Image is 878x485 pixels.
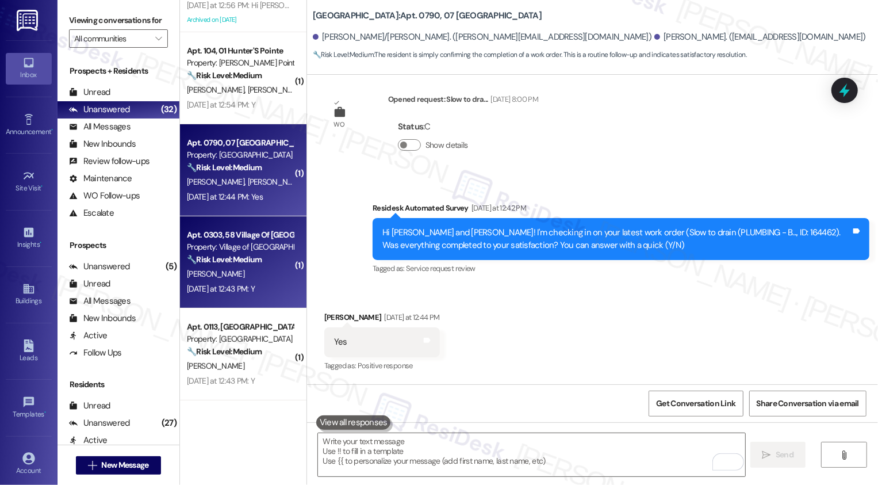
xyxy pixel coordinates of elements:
a: Templates • [6,392,52,423]
div: New Inbounds [69,312,136,324]
div: Active [69,434,108,446]
div: New Inbounds [69,138,136,150]
div: Hi [PERSON_NAME] and [PERSON_NAME]! I'm checking in on your latest work order (Slow to drain (PLU... [382,227,851,251]
div: All Messages [69,121,131,133]
i:  [88,461,97,470]
strong: 🔧 Risk Level: Medium [187,70,262,81]
div: Unanswered [69,104,130,116]
div: Yes [334,336,347,348]
div: Apt. 0303, 58 Village Of [GEOGRAPHIC_DATA] [187,229,293,241]
div: Apt. 0790, 07 [GEOGRAPHIC_DATA] [187,137,293,149]
a: Site Visit • [6,166,52,197]
div: Review follow-ups [69,155,149,167]
span: Get Conversation Link [656,398,735,410]
div: Unread [69,86,110,98]
div: Apt. 0113, [GEOGRAPHIC_DATA] [187,321,293,333]
div: Unanswered [69,417,130,429]
div: [PERSON_NAME] [324,311,440,327]
span: • [44,408,46,417]
strong: 🔧 Risk Level: Medium [187,162,262,173]
b: [GEOGRAPHIC_DATA]: Apt. 0790, 07 [GEOGRAPHIC_DATA] [313,10,542,22]
button: Get Conversation Link [649,391,743,417]
label: Show details [425,139,468,151]
div: Property: [GEOGRAPHIC_DATA] [187,149,293,161]
div: [PERSON_NAME]/[PERSON_NAME]. ([PERSON_NAME][EMAIL_ADDRESS][DOMAIN_NAME]) [313,31,651,43]
span: : The resident is simply confirming the completion of a work order. This is a routine follow-up a... [313,49,746,61]
div: [DATE] at 12:42 PM [469,202,526,214]
div: Archived on [DATE] [186,13,294,27]
span: • [51,126,53,134]
span: Positive response [358,361,413,371]
div: (27) [159,414,179,432]
i:  [840,450,849,460]
div: Property: [PERSON_NAME] Pointe [187,57,293,69]
textarea: To enrich screen reader interactions, please activate Accessibility in Grammarly extension settings [318,433,745,476]
span: Send [776,449,793,461]
a: Leads [6,336,52,367]
span: • [40,239,41,247]
div: Tagged as: [324,357,440,374]
div: Maintenance [69,173,132,185]
span: New Message [101,459,148,471]
a: Insights • [6,223,52,254]
i:  [155,34,162,43]
a: Buildings [6,279,52,310]
button: Share Conversation via email [749,391,867,417]
div: Residesk Automated Survey [373,202,869,218]
div: Residents [57,379,179,391]
div: [PERSON_NAME]. ([EMAIL_ADDRESS][DOMAIN_NAME]) [654,31,866,43]
div: (32) [158,101,179,119]
div: Prospects + Residents [57,65,179,77]
strong: 🔧 Risk Level: Medium [187,254,262,265]
span: [PERSON_NAME] [187,177,248,187]
div: [DATE] at 12:44 PM [381,311,439,323]
div: Opened request: Slow to dra... [388,93,538,109]
div: : C [398,118,473,136]
div: [DATE] 8:00 PM [488,93,538,105]
img: ResiDesk Logo [17,10,40,31]
div: Unanswered [69,261,130,273]
div: Active [69,330,108,342]
div: [DATE] at 12:44 PM: Yes [187,192,263,202]
b: Status [398,121,424,132]
div: Property: Village of [GEOGRAPHIC_DATA] [187,241,293,253]
div: [DATE] at 12:54 PM: Y [187,100,255,110]
div: [DATE] at 12:43 PM: Y [187,284,255,294]
button: Send [750,442,806,468]
label: Viewing conversations for [69,12,168,29]
div: WO [333,119,344,131]
div: Tagged as: [373,260,869,277]
a: Inbox [6,53,52,84]
div: Prospects [57,239,179,251]
div: Escalate [69,207,114,219]
div: WO Follow-ups [69,190,140,202]
strong: 🔧 Risk Level: Medium [313,50,374,59]
div: [DATE] at 12:43 PM: Y [187,376,255,386]
span: • [41,182,43,190]
i:  [762,450,771,460]
div: Apt. 104, 01 Hunter'S Pointe [187,45,293,57]
span: [PERSON_NAME] [187,269,244,279]
strong: 🔧 Risk Level: Medium [187,346,262,357]
span: [PERSON_NAME]/[PERSON_NAME] [247,177,365,187]
span: [PERSON_NAME] [187,361,244,371]
input: All communities [74,29,149,48]
span: Share Conversation via email [757,398,859,410]
div: Unread [69,400,110,412]
span: [PERSON_NAME] [187,85,248,95]
span: [PERSON_NAME] [247,85,305,95]
button: New Message [76,456,161,475]
div: Unread [69,278,110,290]
div: All Messages [69,295,131,307]
a: Account [6,449,52,480]
div: (5) [163,258,179,276]
div: Property: [GEOGRAPHIC_DATA] [187,333,293,345]
span: Service request review [406,263,476,273]
div: Follow Ups [69,347,122,359]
